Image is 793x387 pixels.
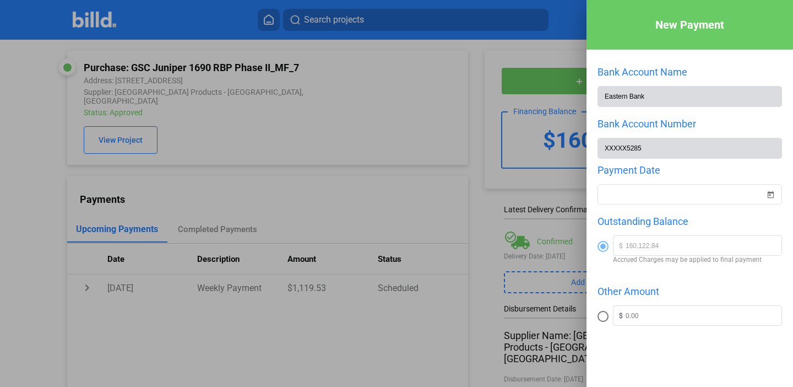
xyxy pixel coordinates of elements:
span: $ [613,306,626,325]
input: 0.00 [626,236,781,252]
button: Open calendar [765,182,776,193]
span: $ [613,236,626,255]
span: Accrued Charges may be applied to final payment [613,256,782,264]
div: Other Amount [598,286,782,297]
div: Payment Date [598,164,782,176]
input: 0.00 [626,306,781,322]
div: Bank Account Name [598,66,782,78]
div: Bank Account Number [598,118,782,130]
div: Outstanding Balance [598,216,782,227]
